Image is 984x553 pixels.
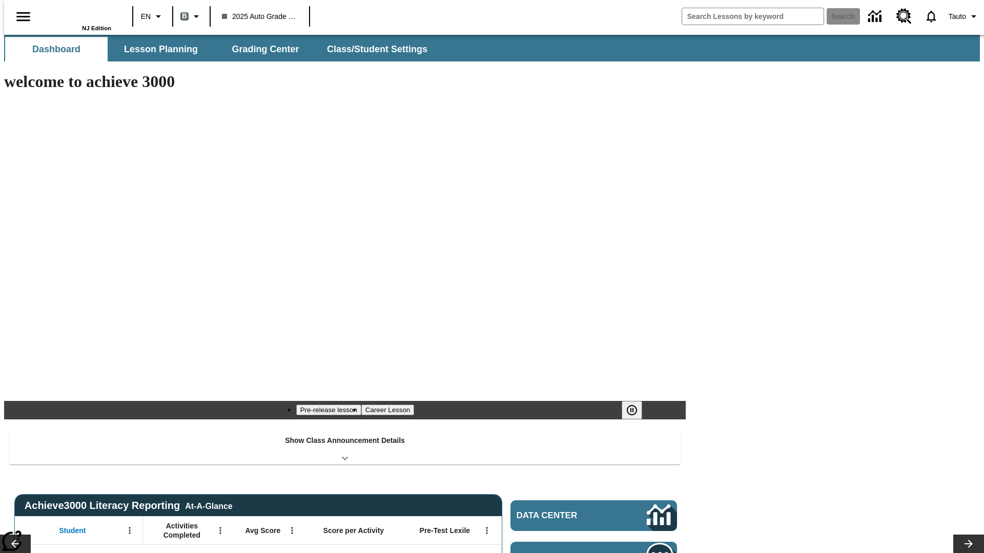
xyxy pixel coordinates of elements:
[232,44,299,55] span: Grading Center
[945,7,984,26] button: Profile/Settings
[59,526,86,535] span: Student
[953,535,984,553] button: Lesson carousel, Next
[327,44,427,55] span: Class/Student Settings
[949,11,966,22] span: Tauto
[222,11,298,22] span: 2025 Auto Grade 1 B
[510,500,677,531] a: Data Center
[213,523,228,538] button: Open Menu
[182,10,187,23] span: B
[148,521,216,540] span: Activities Completed
[45,5,111,25] a: Home
[622,401,642,419] button: Pause
[361,405,414,415] button: Slide 2 Career Lesson
[245,526,280,535] span: Avg Score
[323,526,384,535] span: Score per Activity
[185,500,232,511] div: At-A-Glance
[479,523,495,538] button: Open Menu
[284,523,300,538] button: Open Menu
[4,72,686,91] h1: welcome to achieve 3000
[285,435,405,446] p: Show Class Announcement Details
[176,7,207,26] button: Boost Class color is gray green. Change class color
[9,429,681,464] div: Show Class Announcement Details
[32,44,80,55] span: Dashboard
[110,37,212,61] button: Lesson Planning
[124,44,198,55] span: Lesson Planning
[420,526,470,535] span: Pre-Test Lexile
[45,4,111,31] div: Home
[682,8,824,25] input: search field
[918,3,945,30] a: Notifications
[5,37,108,61] button: Dashboard
[4,35,980,61] div: SubNavbar
[122,523,137,538] button: Open Menu
[319,37,436,61] button: Class/Student Settings
[890,3,918,30] a: Resource Center, Will open in new tab
[622,401,652,419] div: Pause
[25,500,233,512] span: Achieve3000 Literacy Reporting
[8,2,38,32] button: Open side menu
[136,7,169,26] button: Language: EN, Select a language
[4,37,437,61] div: SubNavbar
[214,37,317,61] button: Grading Center
[517,511,612,521] span: Data Center
[82,25,111,31] span: NJ Edition
[862,3,890,31] a: Data Center
[296,405,361,415] button: Slide 1 Pre-release lesson
[141,11,151,22] span: EN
